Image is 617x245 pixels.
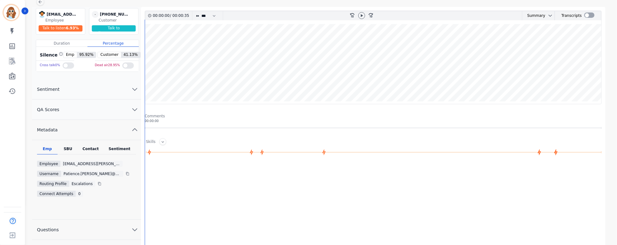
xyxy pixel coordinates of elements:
div: Comments [145,114,602,119]
div: Routing Profile [37,181,69,187]
span: 6.93 % [66,26,79,30]
div: / [153,11,191,20]
span: Metadata [32,127,63,133]
svg: chevron down [548,13,553,18]
button: Questions chevron down [32,220,141,240]
span: Emp [64,52,77,58]
div: Talk to listen [39,25,83,32]
div: 00:00:00 [153,11,170,20]
div: Talk to listen [92,25,136,32]
div: Dead air 28.95 % [95,61,120,70]
div: Employee [45,18,84,23]
div: Percentage [87,40,139,47]
div: Connect Attempts [37,191,76,197]
div: Silence [39,52,63,58]
div: 00:00:00 [145,119,602,123]
div: Escalations [69,181,95,187]
span: - [92,11,99,18]
div: [EMAIL_ADDRESS][PERSON_NAME][DOMAIN_NAME] [60,161,123,167]
div: Transcripts [562,11,582,20]
div: Contact [78,146,103,154]
div: [PHONE_NUMBER] [100,11,131,18]
div: [EMAIL_ADDRESS][PERSON_NAME][DOMAIN_NAME] [47,11,78,18]
div: Emp [37,146,58,154]
div: Username [37,171,61,177]
button: Metadata chevron up [32,120,141,140]
span: Customer [98,52,121,58]
svg: chevron down [131,106,139,113]
span: 41.13 % [121,52,140,58]
span: QA Scores [32,106,64,113]
span: 1443.06 % [109,31,130,35]
span: Questions [32,227,64,233]
div: Summary [522,11,545,20]
button: QA Scores chevron down [32,100,141,120]
div: 0 [76,191,83,197]
div: Employee [37,161,60,167]
svg: chevron down [131,86,139,93]
div: Skills [146,139,156,145]
div: patience.[PERSON_NAME]@permaplate.com099204e2-51b3-11ee-843c-709685a97063 [61,171,123,177]
span: Sentiment [32,86,64,92]
button: Sentiment chevron down [32,79,141,100]
button: chevron down [545,13,553,18]
div: 00:00:35 [171,11,188,20]
span: 95.92 % [77,52,96,58]
div: Customer [99,18,137,23]
div: Cross talk 0 % [40,61,60,70]
img: Bordered avatar [4,5,19,20]
div: Sentiment [103,146,136,154]
svg: chevron down [131,226,139,233]
svg: chevron up [131,126,139,134]
div: Duration [36,40,87,47]
div: SBU [58,146,78,154]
